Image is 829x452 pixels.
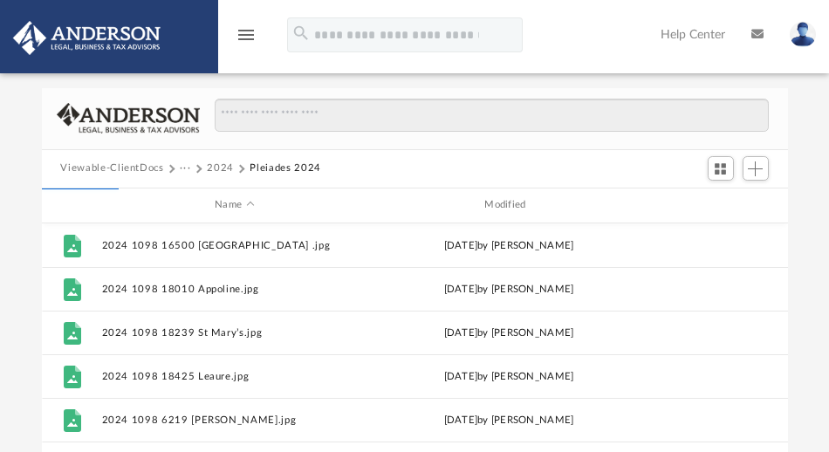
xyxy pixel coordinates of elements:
button: Add [743,156,769,181]
button: 2024 1098 18010 Appoline.jpg [101,283,367,294]
button: ··· [180,161,191,176]
input: Search files and folders [215,99,768,132]
div: [DATE] by [PERSON_NAME] [375,412,641,428]
button: Pleiades 2024 [250,161,320,176]
div: [DATE] by [PERSON_NAME] [375,237,641,253]
button: 2024 1098 18425 Leaure.jpg [101,370,367,381]
button: Switch to Grid View [708,156,734,181]
button: Viewable-ClientDocs [60,161,163,176]
img: User Pic [790,22,816,47]
div: [DATE] by [PERSON_NAME] [375,368,641,384]
img: Anderson Advisors Platinum Portal [8,21,166,55]
i: search [291,24,311,43]
button: 2024 1098 6219 [PERSON_NAME].jpg [101,414,367,425]
button: 2024 [207,161,234,176]
div: [DATE] by [PERSON_NAME] [375,325,641,340]
div: Name [100,197,367,213]
div: Modified [374,197,641,213]
div: id [49,197,92,213]
i: menu [236,24,257,45]
button: 2024 1098 18239 St Mary’s.jpg [101,326,367,338]
div: id [649,197,771,213]
button: 2024 1098 16500 [GEOGRAPHIC_DATA] .jpg [101,239,367,250]
div: [DATE] by [PERSON_NAME] [375,281,641,297]
a: menu [236,33,257,45]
